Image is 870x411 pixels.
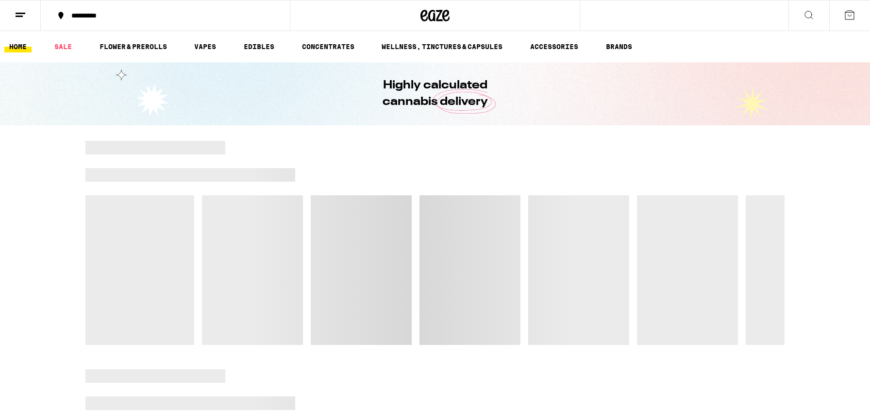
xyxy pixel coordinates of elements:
[601,41,637,52] a: BRANDS
[189,41,221,52] a: VAPES
[95,41,172,52] a: FLOWER & PREROLLS
[50,41,77,52] a: SALE
[355,77,515,110] h1: Highly calculated cannabis delivery
[525,41,583,52] a: ACCESSORIES
[4,41,32,52] a: HOME
[297,41,359,52] a: CONCENTRATES
[377,41,507,52] a: WELLNESS, TINCTURES & CAPSULES
[239,41,279,52] a: EDIBLES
